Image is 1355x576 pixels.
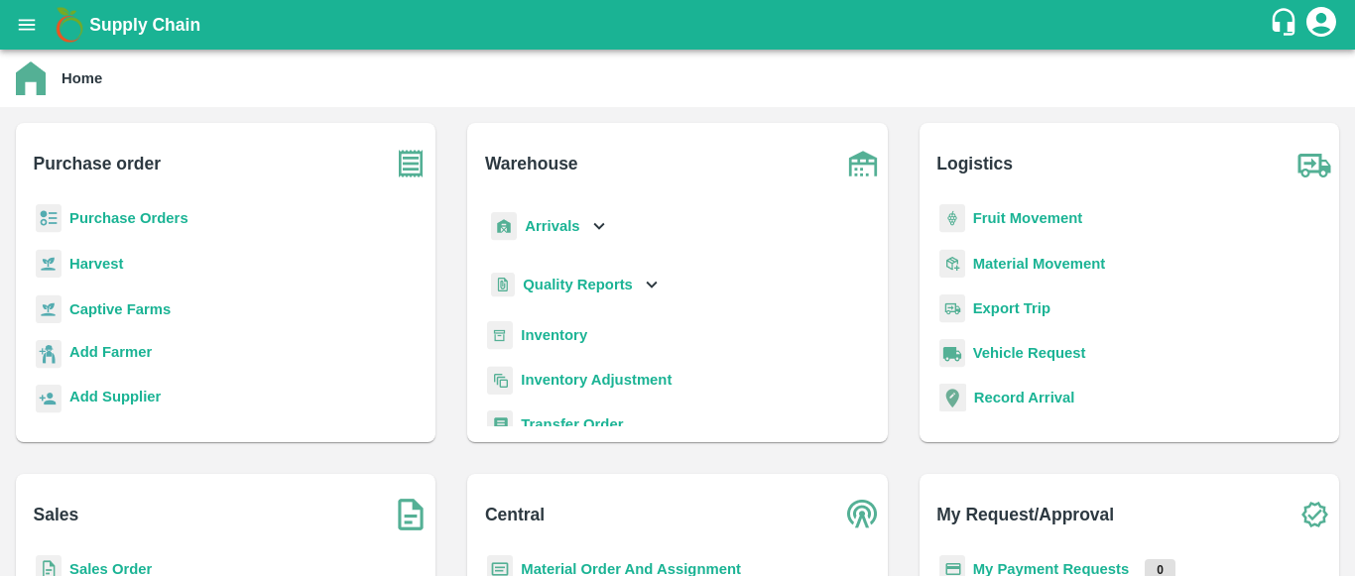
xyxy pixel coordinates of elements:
[487,204,610,249] div: Arrivals
[1290,490,1339,539] img: check
[36,340,62,369] img: farmer
[69,210,188,226] a: Purchase Orders
[34,501,79,528] b: Sales
[523,277,633,292] b: Quality Reports
[487,265,663,305] div: Quality Reports
[36,294,62,324] img: harvest
[69,344,152,360] b: Add Farmer
[491,273,515,297] img: qualityReport
[936,150,1013,177] b: Logistics
[521,416,623,432] a: Transfer Order
[973,210,1083,226] a: Fruit Movement
[939,204,965,233] img: fruit
[36,249,62,279] img: harvest
[973,256,1106,272] a: Material Movement
[487,410,513,439] img: whTransfer
[936,501,1114,528] b: My Request/Approval
[525,218,579,234] b: Arrivals
[1290,139,1339,188] img: truck
[521,372,672,388] a: Inventory Adjustment
[973,300,1050,316] a: Export Trip
[89,11,1269,39] a: Supply Chain
[16,61,46,95] img: home
[386,490,435,539] img: soSales
[487,366,513,395] img: inventory
[939,249,965,279] img: material
[34,150,161,177] b: Purchase order
[521,327,587,343] a: Inventory
[973,345,1086,361] a: Vehicle Request
[36,204,62,233] img: reciept
[4,2,50,48] button: open drawer
[838,490,888,539] img: central
[50,5,89,45] img: logo
[386,139,435,188] img: purchase
[838,139,888,188] img: warehouse
[485,150,578,177] b: Warehouse
[69,301,171,317] a: Captive Farms
[939,384,966,411] img: recordArrival
[491,212,517,241] img: whArrival
[89,15,200,35] b: Supply Chain
[939,339,965,368] img: vehicle
[487,321,513,350] img: whInventory
[1269,7,1303,43] div: customer-support
[974,390,1075,405] a: Record Arrival
[485,501,545,528] b: Central
[36,385,62,413] img: supplier
[939,294,965,323] img: delivery
[69,389,161,404] b: Add Supplier
[1303,4,1339,46] div: account of current user
[62,70,102,86] b: Home
[69,386,161,412] a: Add Supplier
[69,256,123,272] a: Harvest
[69,341,152,368] a: Add Farmer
